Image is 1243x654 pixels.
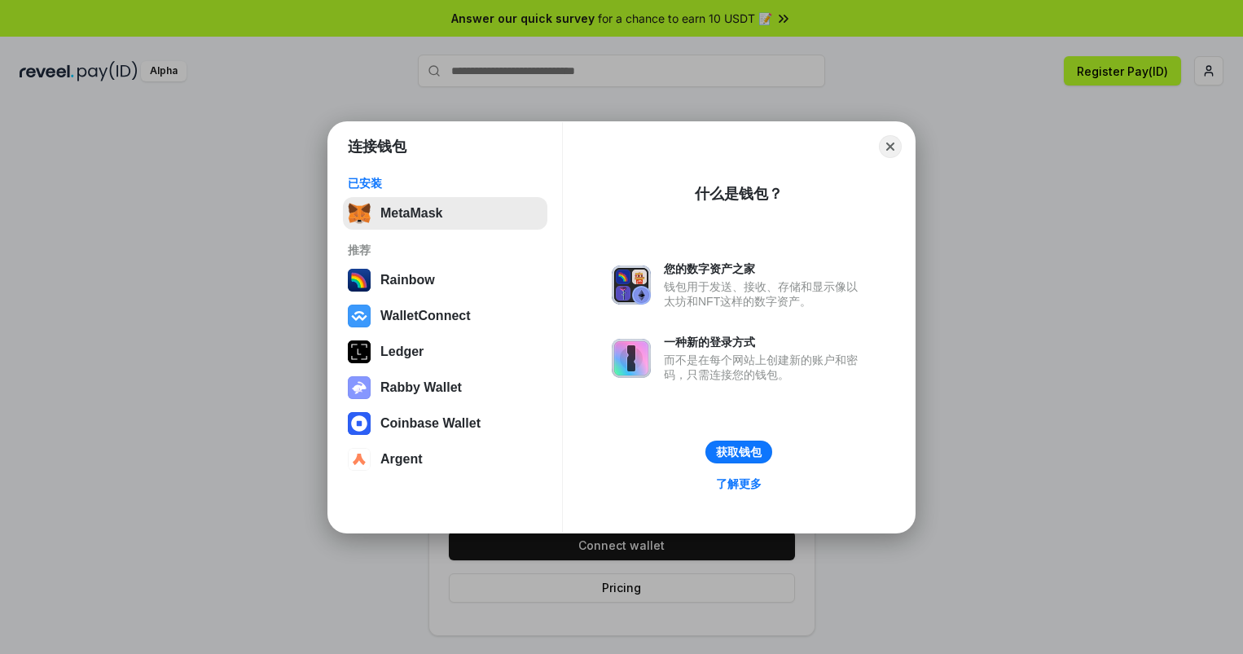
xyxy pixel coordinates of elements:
button: Coinbase Wallet [343,407,547,440]
img: svg+xml,%3Csvg%20width%3D%2228%22%20height%3D%2228%22%20viewBox%3D%220%200%2028%2028%22%20fill%3D... [348,305,371,327]
div: Rainbow [380,273,435,287]
img: svg+xml,%3Csvg%20width%3D%22120%22%20height%3D%22120%22%20viewBox%3D%220%200%20120%20120%22%20fil... [348,269,371,292]
img: svg+xml,%3Csvg%20xmlns%3D%22http%3A%2F%2Fwww.w3.org%2F2000%2Fsvg%22%20width%3D%2228%22%20height%3... [348,340,371,363]
img: svg+xml,%3Csvg%20width%3D%2228%22%20height%3D%2228%22%20viewBox%3D%220%200%2028%2028%22%20fill%3D... [348,412,371,435]
button: Close [879,135,902,158]
button: MetaMask [343,197,547,230]
button: Rainbow [343,264,547,296]
img: svg+xml,%3Csvg%20xmlns%3D%22http%3A%2F%2Fwww.w3.org%2F2000%2Fsvg%22%20fill%3D%22none%22%20viewBox... [348,376,371,399]
div: 而不是在每个网站上创建新的账户和密码，只需连接您的钱包。 [664,353,866,382]
button: Rabby Wallet [343,371,547,404]
div: Argent [380,452,423,467]
div: Rabby Wallet [380,380,462,395]
img: svg+xml,%3Csvg%20width%3D%2228%22%20height%3D%2228%22%20viewBox%3D%220%200%2028%2028%22%20fill%3D... [348,448,371,471]
div: Coinbase Wallet [380,416,481,431]
img: svg+xml,%3Csvg%20fill%3D%22none%22%20height%3D%2233%22%20viewBox%3D%220%200%2035%2033%22%20width%... [348,202,371,225]
div: WalletConnect [380,309,471,323]
div: 已安装 [348,176,542,191]
h1: 连接钱包 [348,137,406,156]
button: Argent [343,443,547,476]
div: Ledger [380,345,424,359]
div: 了解更多 [716,476,762,491]
img: svg+xml,%3Csvg%20xmlns%3D%22http%3A%2F%2Fwww.w3.org%2F2000%2Fsvg%22%20fill%3D%22none%22%20viewBox... [612,266,651,305]
button: Ledger [343,336,547,368]
button: 获取钱包 [705,441,772,463]
div: MetaMask [380,206,442,221]
div: 钱包用于发送、接收、存储和显示像以太坊和NFT这样的数字资产。 [664,279,866,309]
div: 获取钱包 [716,445,762,459]
a: 了解更多 [706,473,771,494]
div: 您的数字资产之家 [664,261,866,276]
div: 推荐 [348,243,542,257]
img: svg+xml,%3Csvg%20xmlns%3D%22http%3A%2F%2Fwww.w3.org%2F2000%2Fsvg%22%20fill%3D%22none%22%20viewBox... [612,339,651,378]
div: 什么是钱包？ [695,184,783,204]
div: 一种新的登录方式 [664,335,866,349]
button: WalletConnect [343,300,547,332]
